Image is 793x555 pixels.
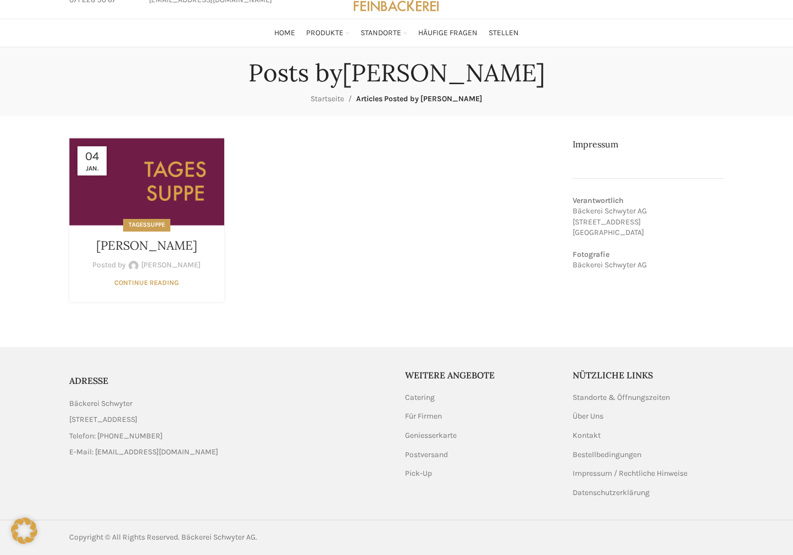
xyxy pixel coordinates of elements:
div: Copyright © All Rights Reserved. Bäckerei Schwyter AG. [69,531,391,543]
a: Tagessuppe [129,221,165,228]
span: Häufige Fragen [418,28,478,39]
span: ADRESSE [69,375,108,386]
a: Geniesserkarte [405,430,458,441]
a: Impressum / Rechtliche Hinweise [573,468,689,479]
a: Catering [405,392,436,403]
a: Für Firmen [405,411,443,422]
img: author-avatar [129,261,138,271]
a: Startseite [310,94,344,103]
a: List item link [69,446,389,458]
a: [PERSON_NAME] [342,57,545,88]
h5: Nützliche Links [573,369,724,381]
p: Bäckerei Schwyter AG [STREET_ADDRESS] [GEOGRAPHIC_DATA] Bäckerei Schwyter AG [573,195,724,271]
a: Produkte [306,22,350,44]
span: Articles Posted by [PERSON_NAME] [356,94,483,103]
a: Standorte & Öffnungszeiten [573,392,671,403]
span: Bäckerei Schwyter [69,398,132,410]
span: Jan. [81,165,103,172]
a: List item link [69,430,389,442]
h5: Weitere Angebote [405,369,557,381]
a: Häufige Fragen [418,22,478,44]
h1: Posts by [248,58,545,87]
strong: Verantwortlich [573,196,624,205]
div: Main navigation [64,22,730,44]
span: Home [274,28,295,39]
span: [STREET_ADDRESS] [69,414,137,426]
a: Kontakt [573,430,602,441]
a: Pick-Up [405,468,433,479]
a: Standorte [361,22,407,44]
strong: Fotografie [573,250,609,259]
h2: Impressum [573,138,724,150]
a: Stellen [489,22,519,44]
span: Produkte [306,28,343,39]
a: Home [274,22,295,44]
a: [PERSON_NAME] [96,238,197,253]
a: [PERSON_NAME] [141,259,201,271]
a: Postversand [405,449,449,460]
span: Standorte [361,28,401,39]
a: Continue reading [114,278,179,287]
span: 04 [81,150,103,162]
a: Datenschutzerklärung [573,487,651,498]
a: Über Uns [573,411,605,422]
span: Posted by [92,259,126,271]
a: Bestellbedingungen [573,449,642,460]
span: Stellen [489,28,519,39]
